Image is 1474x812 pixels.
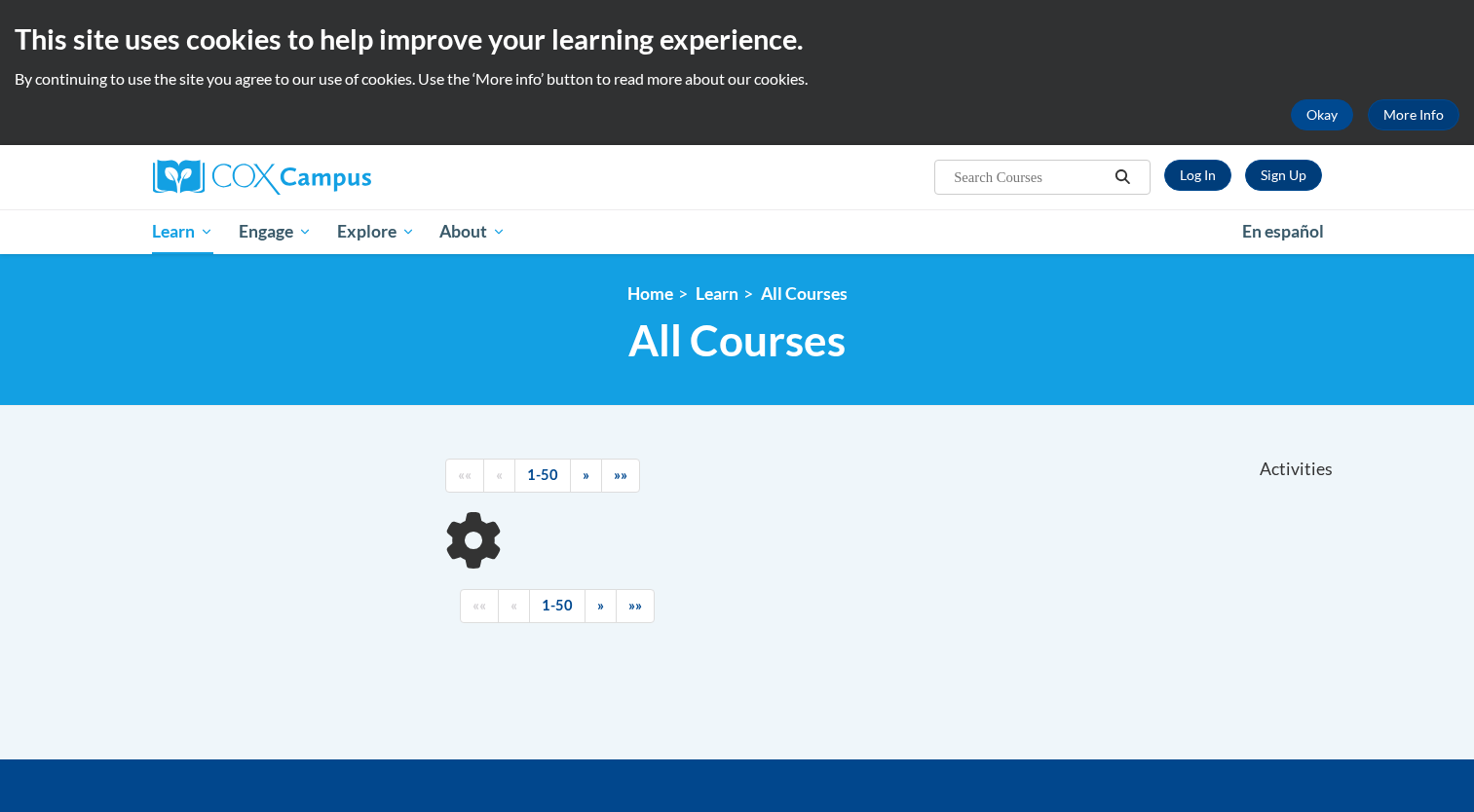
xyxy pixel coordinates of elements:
span: « [510,597,517,613]
span: Explore [337,220,415,243]
a: Log In [1164,160,1231,191]
span: En español [1242,221,1324,241]
a: Begining [445,459,484,493]
a: All Courses [761,283,848,304]
a: Home [627,283,673,304]
a: More Info [1368,99,1459,130]
span: » [597,597,604,613]
a: Previous [498,589,530,623]
input: Search Courses [952,166,1108,189]
a: End [601,459,640,493]
span: »» [628,597,642,613]
span: All Courses [628,314,846,366]
span: About [439,220,506,243]
button: Search [1108,166,1137,189]
button: Okay [1291,99,1353,130]
a: End [616,589,655,623]
span: «« [472,597,486,613]
a: Next [570,459,602,493]
span: Engage [239,220,312,243]
span: Learn [152,220,213,243]
a: 1-50 [529,589,586,623]
h2: This site uses cookies to help improve your learning experience. [15,19,1459,58]
span: »» [614,466,627,483]
span: » [583,466,589,483]
a: About [427,209,518,254]
a: Register [1245,160,1322,191]
span: «« [458,466,472,483]
div: Main menu [124,209,1351,254]
a: Next [585,589,617,623]
a: Previous [483,459,515,493]
img: Cox Campus [153,160,371,195]
a: Cox Campus [153,160,523,195]
a: Begining [460,589,499,623]
a: 1-50 [514,459,571,493]
a: Engage [226,209,324,254]
a: Learn [140,209,227,254]
span: « [496,466,503,483]
a: Explore [324,209,428,254]
a: Learn [696,283,738,304]
p: By continuing to use the site you agree to our use of cookies. Use the ‘More info’ button to read... [15,68,1459,90]
a: En español [1229,211,1337,252]
span: Activities [1260,459,1333,480]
